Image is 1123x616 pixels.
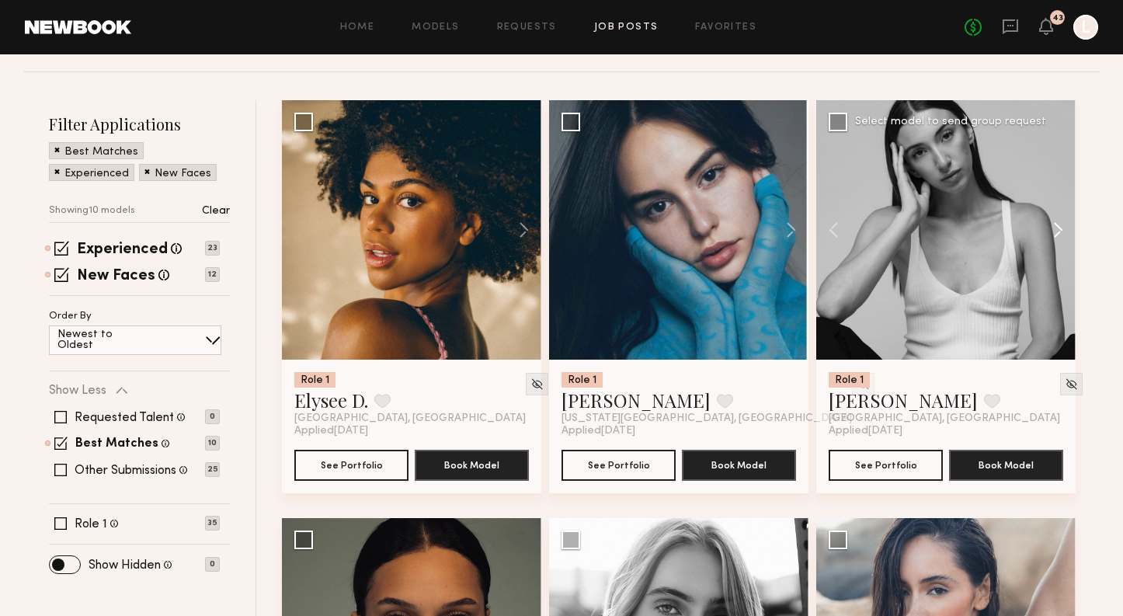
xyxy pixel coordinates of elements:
a: Book Model [682,458,796,471]
p: Show Less [49,385,106,397]
div: Applied [DATE] [294,425,529,437]
div: Applied [DATE] [561,425,796,437]
label: Show Hidden [89,559,161,572]
button: See Portfolio [294,450,409,481]
p: 0 [205,557,220,572]
div: Role 1 [561,372,603,388]
label: New Faces [77,269,155,284]
button: Book Model [682,450,796,481]
img: Unhide Model [530,378,544,391]
p: 12 [205,267,220,282]
p: Order By [49,311,92,322]
div: Role 1 [829,372,870,388]
div: Role 1 [294,372,336,388]
a: Requests [497,23,557,33]
span: [GEOGRAPHIC_DATA], [GEOGRAPHIC_DATA] [294,412,526,425]
a: Job Posts [594,23,659,33]
p: 10 [205,436,220,451]
p: 0 [205,409,220,424]
a: [PERSON_NAME] [829,388,978,412]
a: Home [340,23,375,33]
a: Models [412,23,459,33]
label: Best Matches [75,438,158,451]
span: [US_STATE][GEOGRAPHIC_DATA], [GEOGRAPHIC_DATA] [561,412,852,425]
a: L [1073,15,1098,40]
a: [PERSON_NAME] [561,388,711,412]
button: Book Model [949,450,1063,481]
button: See Portfolio [829,450,943,481]
label: Other Submissions [75,465,176,477]
div: Applied [DATE] [829,425,1063,437]
p: Showing 10 models [49,206,135,216]
p: Experienced [64,169,129,179]
a: Elysee D. [294,388,368,412]
p: 23 [205,241,220,256]
label: Role 1 [75,518,107,531]
button: See Portfolio [561,450,676,481]
a: Book Model [415,458,529,471]
p: Newest to Oldest [57,329,150,351]
span: [GEOGRAPHIC_DATA], [GEOGRAPHIC_DATA] [829,412,1060,425]
div: Select model to send group request [855,117,1046,127]
a: Favorites [695,23,756,33]
p: Best Matches [64,147,138,158]
p: New Faces [155,169,211,179]
label: Experienced [77,242,168,258]
p: Clear [202,206,230,217]
a: Book Model [949,458,1063,471]
h2: Filter Applications [49,113,230,134]
p: 25 [205,462,220,477]
p: 35 [205,516,220,531]
label: Requested Talent [75,412,174,424]
div: 43 [1052,14,1063,23]
img: Unhide Model [1065,378,1078,391]
button: Book Model [415,450,529,481]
